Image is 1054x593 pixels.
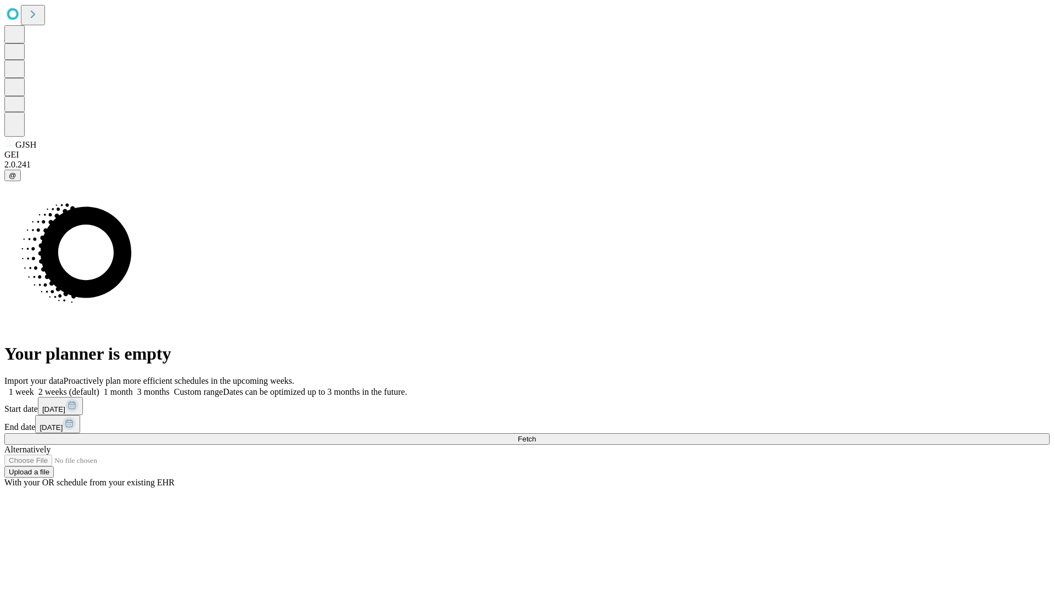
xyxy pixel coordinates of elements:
button: Fetch [4,433,1050,445]
span: 1 month [104,387,133,396]
span: Custom range [174,387,223,396]
button: [DATE] [38,397,83,415]
span: 3 months [137,387,170,396]
div: Start date [4,397,1050,415]
button: [DATE] [35,415,80,433]
span: Dates can be optimized up to 3 months in the future. [223,387,407,396]
span: 1 week [9,387,34,396]
div: 2.0.241 [4,160,1050,170]
button: Upload a file [4,466,54,478]
span: Import your data [4,376,64,385]
span: [DATE] [40,423,63,432]
span: With your OR schedule from your existing EHR [4,478,175,487]
span: Proactively plan more efficient schedules in the upcoming weeks. [64,376,294,385]
span: 2 weeks (default) [38,387,99,396]
span: GJSH [15,140,36,149]
span: Alternatively [4,445,51,454]
div: End date [4,415,1050,433]
span: Fetch [518,435,536,443]
div: GEI [4,150,1050,160]
button: @ [4,170,21,181]
span: @ [9,171,16,180]
h1: Your planner is empty [4,344,1050,364]
span: [DATE] [42,405,65,413]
